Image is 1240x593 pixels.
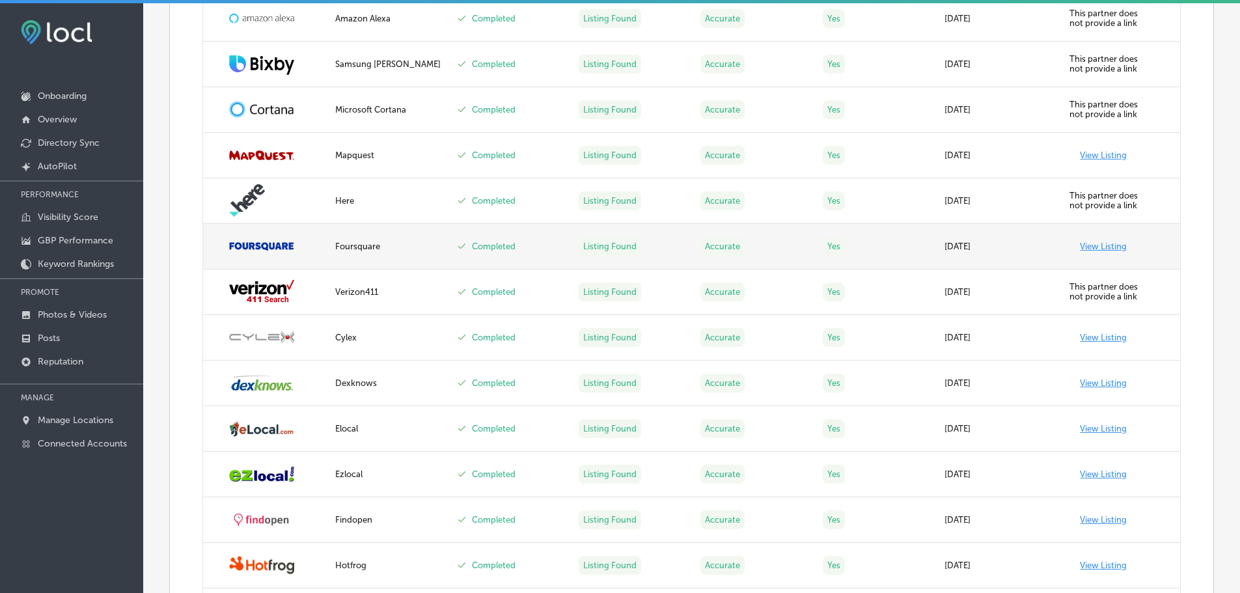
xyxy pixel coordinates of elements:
a: View Listing [1080,560,1127,570]
label: Accurate [700,328,745,347]
label: Completed [472,241,516,251]
a: View Listing [1080,150,1127,160]
label: Yes [823,100,845,119]
div: Dexknows [335,378,441,388]
img: cortana-logo.png [229,101,294,118]
img: verizon411.png [229,280,294,304]
label: Completed [472,378,516,388]
td: [DATE] [937,406,1058,452]
p: Manage Locations [38,415,113,426]
label: Completed [472,469,516,479]
label: Accurate [700,191,745,210]
label: Accurate [700,419,745,438]
label: Yes [823,510,845,529]
p: AutoPilot [38,161,77,172]
img: fda3e92497d09a02dc62c9cd864e3231.png [21,20,92,44]
label: Accurate [700,510,745,529]
label: Listing Found [579,283,641,301]
div: Findopen [335,515,441,525]
img: amazon-alexa.png [229,12,294,25]
label: Listing Found [579,237,641,256]
label: Yes [823,374,845,393]
td: [DATE] [937,361,1058,406]
a: View Listing [1080,241,1127,251]
label: Listing Found [579,374,641,393]
p: Posts [38,333,60,344]
label: Completed [472,150,516,160]
img: hotfrog.png [229,555,294,575]
td: [DATE] [937,178,1058,224]
div: Foursquare [335,241,441,251]
label: Accurate [700,237,745,256]
label: Completed [472,14,516,23]
td: [DATE] [937,87,1058,133]
label: Listing Found [579,510,641,529]
label: This partner does not provide a link [1069,100,1138,119]
label: Yes [823,237,845,256]
div: Cylex [335,333,441,342]
img: dexknows.png [229,374,294,393]
label: Completed [472,560,516,570]
label: Accurate [700,283,745,301]
label: Completed [472,424,516,434]
p: Connected Accounts [38,438,127,449]
label: Yes [823,419,845,438]
p: GBP Performance [38,235,113,246]
label: Completed [472,287,516,297]
label: Accurate [700,556,745,575]
label: This partner does not provide a link [1069,8,1138,28]
label: Yes [823,556,845,575]
img: elocal.png [229,420,294,437]
label: Yes [823,9,845,28]
img: findopen.png [229,510,294,529]
p: Overview [38,114,77,125]
label: Completed [472,515,516,525]
label: Yes [823,146,845,165]
td: [DATE] [937,133,1058,178]
p: Keyword Rankings [38,258,114,269]
a: View Listing [1080,333,1127,342]
a: View Listing [1080,424,1127,434]
label: This partner does not provide a link [1069,282,1138,301]
label: Listing Found [579,419,641,438]
label: Listing Found [579,556,641,575]
div: Samsung [PERSON_NAME] [335,59,441,69]
div: Verizon411 [335,287,441,297]
label: Accurate [700,55,745,74]
div: Elocal [335,424,441,434]
img: ezlocal.png [229,465,294,484]
label: Accurate [700,374,745,393]
label: This partner does not provide a link [1069,191,1138,210]
label: Yes [823,283,845,301]
label: Accurate [700,100,745,119]
a: View Listing [1080,469,1127,479]
label: Listing Found [579,191,641,210]
label: Listing Found [579,55,641,74]
label: Listing Found [579,9,641,28]
label: Completed [472,105,516,115]
a: View Listing [1080,515,1127,525]
label: Accurate [700,465,745,484]
label: Listing Found [579,328,641,347]
label: Listing Found [579,100,641,119]
label: Listing Found [579,146,641,165]
div: Amazon Alexa [335,14,441,23]
td: [DATE] [937,315,1058,361]
p: Directory Sync [38,137,100,148]
label: Completed [472,59,516,69]
label: Completed [472,333,516,342]
p: Photos & Videos [38,309,107,320]
label: Yes [823,465,845,484]
td: [DATE] [937,497,1058,543]
a: View Listing [1080,378,1127,388]
div: Ezlocal [335,469,441,479]
img: here.png [229,184,265,217]
td: [DATE] [937,269,1058,315]
label: Yes [823,328,845,347]
p: Visibility Score [38,212,98,223]
div: Microsoft Cortana [335,105,441,115]
label: Completed [472,196,516,206]
label: Accurate [700,146,745,165]
label: Accurate [700,9,745,28]
p: Onboarding [38,90,87,102]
